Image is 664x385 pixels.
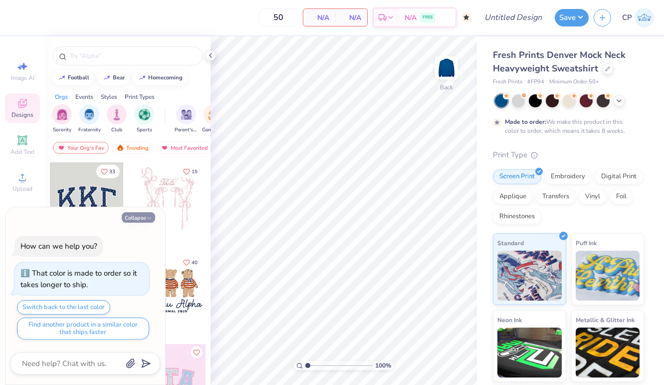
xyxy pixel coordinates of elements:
[208,109,220,120] img: Game Day Image
[576,315,635,325] span: Metallic & Glitter Ink
[527,78,544,86] span: # FP94
[56,109,68,120] img: Sorority Image
[134,104,154,134] div: filter for Sports
[122,212,155,223] button: Collapse
[576,238,597,248] span: Puff Ink
[125,92,155,101] div: Print Types
[175,104,198,134] div: filter for Parent's Weekend
[202,126,225,134] span: Game Day
[96,165,120,178] button: Like
[134,104,154,134] button: filter button
[20,268,137,290] div: That color is made to order so it takes longer to ship.
[17,318,149,340] button: Find another product in a similar color that ships faster
[58,75,66,81] img: trend_line.gif
[113,75,125,80] div: bear
[17,300,110,315] button: Switch back to the last color
[10,148,34,156] span: Add Text
[179,256,202,269] button: Like
[309,12,329,23] span: N/A
[595,169,643,184] div: Digital Print
[156,142,213,154] div: Most Favorited
[161,144,169,151] img: most_fav.gif
[536,189,576,204] div: Transfers
[476,7,550,27] input: Untitled Design
[138,75,146,81] img: trend_line.gif
[423,14,433,21] span: FREE
[78,126,101,134] span: Fraternity
[622,8,654,27] a: CP
[505,117,628,135] div: We make this product in this color to order, which means it takes 8 weeks.
[52,104,72,134] div: filter for Sorority
[112,142,153,154] div: Trending
[68,75,89,80] div: football
[493,169,541,184] div: Screen Print
[55,92,68,101] div: Orgs
[97,70,129,85] button: bear
[78,104,101,134] div: filter for Fraternity
[11,74,34,82] span: Image AI
[375,361,391,370] span: 100 %
[493,49,626,74] span: Fresh Prints Denver Mock Neck Heavyweight Sweatshirt
[497,251,562,301] img: Standard
[202,104,225,134] div: filter for Game Day
[111,109,122,120] img: Club Image
[57,144,65,151] img: most_fav.gif
[576,251,640,301] img: Puff Ink
[175,104,198,134] button: filter button
[440,83,453,92] div: Back
[116,144,124,151] img: trending.gif
[12,185,32,193] span: Upload
[192,169,198,174] span: 15
[69,51,197,61] input: Try "Alpha"
[259,8,298,26] input: – –
[622,12,632,23] span: CP
[148,75,183,80] div: homecoming
[493,78,522,86] span: Fresh Prints
[493,189,533,204] div: Applique
[202,104,225,134] button: filter button
[53,126,71,134] span: Sorority
[437,58,456,78] img: Back
[610,189,633,204] div: Foil
[497,315,522,325] span: Neon Ink
[52,104,72,134] button: filter button
[493,149,644,161] div: Print Type
[139,109,150,120] img: Sports Image
[192,260,198,265] span: 40
[576,328,640,378] img: Metallic & Glitter Ink
[405,12,417,23] span: N/A
[505,118,546,126] strong: Made to order:
[635,8,654,27] img: Caleb Perez
[175,126,198,134] span: Parent's Weekend
[53,142,109,154] div: Your Org's Fav
[341,12,361,23] span: N/A
[11,111,33,119] span: Designs
[137,126,152,134] span: Sports
[103,75,111,81] img: trend_line.gif
[579,189,607,204] div: Vinyl
[133,70,187,85] button: homecoming
[107,104,127,134] div: filter for Club
[109,169,115,174] span: 33
[52,70,94,85] button: football
[549,78,599,86] span: Minimum Order: 50 +
[555,9,589,26] button: Save
[497,328,562,378] img: Neon Ink
[111,126,122,134] span: Club
[84,109,95,120] img: Fraternity Image
[191,347,203,359] button: Like
[179,165,202,178] button: Like
[181,109,192,120] img: Parent's Weekend Image
[107,104,127,134] button: filter button
[493,209,541,224] div: Rhinestones
[78,104,101,134] button: filter button
[497,238,524,248] span: Standard
[101,92,117,101] div: Styles
[20,241,97,251] div: How can we help you?
[75,92,93,101] div: Events
[544,169,592,184] div: Embroidery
